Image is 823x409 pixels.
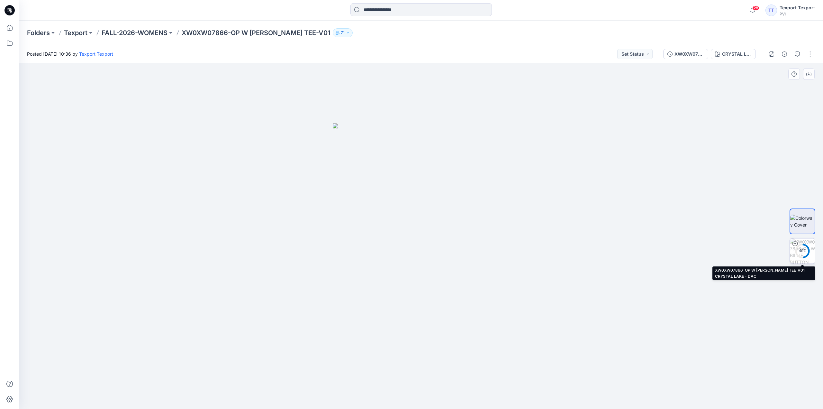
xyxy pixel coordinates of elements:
[795,248,810,254] div: 49 %
[341,29,345,36] p: 71
[779,49,790,59] button: Details
[102,28,167,37] a: FALL-2026-WOMENS
[27,28,50,37] a: Folders
[790,238,815,264] img: XW0XW07866-OP W BILLIE BUTTON TEE-V01 CRYSTAL LAKE - DAC
[765,5,777,16] div: TT
[333,123,510,409] img: eyJhbGciOiJIUzI1NiIsImtpZCI6IjAiLCJzbHQiOiJzZXMiLCJ0eXAiOiJKV1QifQ.eyJkYXRhIjp7InR5cGUiOiJzdG9yYW...
[79,51,113,57] a: Texport Texport
[790,215,815,228] img: Colorway Cover
[711,49,756,59] button: CRYSTAL LAKE - DAC
[780,4,815,12] div: Texport Texport
[333,28,353,37] button: 71
[663,49,708,59] button: XW0XW07866-OP W [PERSON_NAME] TEE-V01
[722,51,752,58] div: CRYSTAL LAKE - DAC
[182,28,330,37] p: XW0XW07866-OP W [PERSON_NAME] TEE-V01
[64,28,87,37] a: Texport
[752,5,759,11] span: 28
[674,51,704,58] div: XW0XW07866-OP W [PERSON_NAME] TEE-V01
[27,51,113,57] span: Posted [DATE] 10:36 by
[780,12,815,16] div: PVH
